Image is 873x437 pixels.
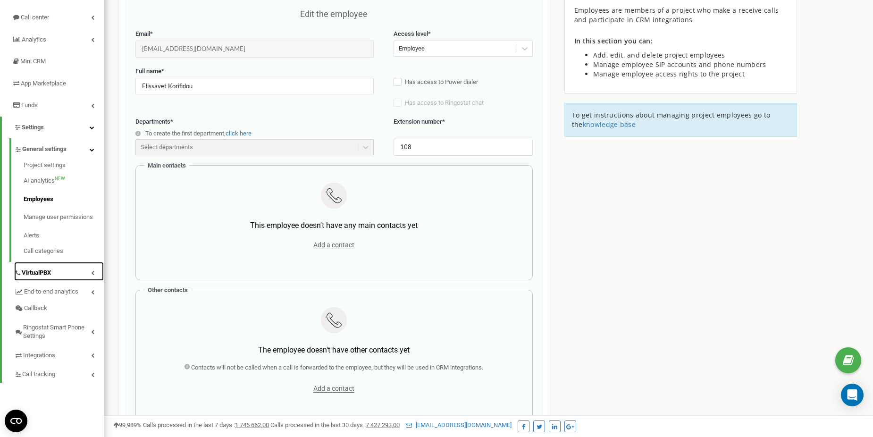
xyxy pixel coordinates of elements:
span: Access level [394,30,428,37]
span: Add, edit, and delete project employees [593,50,725,59]
span: Manage employee access rights to the project [593,69,745,78]
a: General settings [14,138,104,158]
span: Manage employee SIP accounts and phone numbers [593,60,766,69]
a: Alerts [24,227,104,245]
span: Main contacts [148,162,186,169]
span: Calls processed in the last 7 days : [143,421,269,429]
span: Analytics [22,36,46,43]
u: 1 745 662,00 [235,421,269,429]
a: Settings [2,117,104,139]
span: Email [135,30,150,37]
span: Settings [22,124,44,131]
a: knowledge base [583,120,636,129]
span: App Marketplace [21,80,66,87]
span: Funds [21,101,38,109]
a: Project settings [24,161,104,172]
u: 7 427 293,00 [366,421,400,429]
a: Callback [14,300,104,317]
a: [EMAIL_ADDRESS][DOMAIN_NAME] [406,421,512,429]
span: Departments [135,118,170,125]
span: General settings [22,145,67,154]
span: Callback [24,304,47,313]
a: click here [226,130,252,137]
span: Other contacts [148,286,188,294]
span: Employees are members of a project who make a receive calls and participate in CRM integrations [574,6,779,24]
span: 99,989% [113,421,142,429]
span: Add a contact [313,385,354,393]
a: AI analyticsNEW [24,172,104,190]
span: The employee doesn't have other contacts yet [258,345,410,354]
input: Enter an extension number [394,139,533,155]
span: Calls processed in the last 30 days : [270,421,400,429]
input: Enter Email [135,41,374,57]
span: Full name [135,67,161,75]
span: Edit the employee [300,9,368,19]
span: Has access to Ringostat chat [405,99,484,106]
a: End-to-end analytics [14,281,104,300]
a: VirtualPBX [14,262,104,281]
span: Ringostat Smart Phone Settings [23,323,91,341]
span: End-to-end analytics [24,287,78,296]
span: Call center [21,14,49,21]
span: To get instructions about managing project employees go to the [572,110,770,129]
a: Integrations [14,345,104,364]
a: Call categories [24,244,104,256]
span: Integrations [23,351,55,360]
span: Call tracking [22,370,55,379]
span: In this section you can: [574,36,653,45]
span: Add a contact [313,241,354,249]
button: Open CMP widget [5,410,27,432]
a: Manage user permissions [24,208,104,227]
span: To create the first department, [145,130,226,137]
div: Employee [399,44,425,53]
div: Open Intercom Messenger [841,384,864,406]
a: Ringostat Smart Phone Settings [14,317,104,345]
span: This employee doesn't have any main contacts yet [250,221,418,230]
span: Contacts will not be called when a call is forwarded to the employee, but they will be used in CR... [191,364,483,371]
span: VirtualPBX [22,269,51,277]
a: Call tracking [14,363,104,383]
span: Extension number [394,118,442,125]
a: Employees [24,190,104,209]
span: Has access to Power dialer [405,78,478,85]
span: Mini CRM [20,58,46,65]
input: Enter full name [135,78,374,94]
